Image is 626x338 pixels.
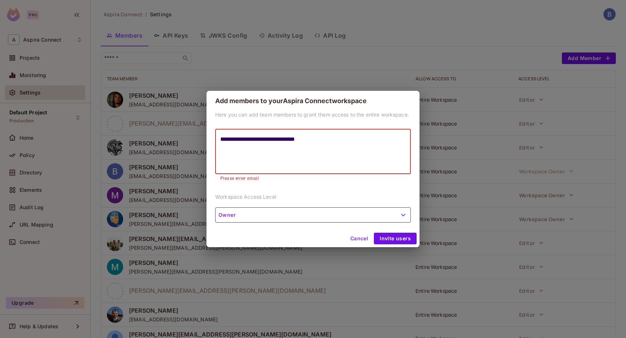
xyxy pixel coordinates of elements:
button: Cancel [347,233,371,244]
h2: Add members to your Aspira Connect workspace [206,91,420,111]
p: Workspace Access Level [215,193,411,200]
p: Here you can add team members to grant them access to the entire workspace. [215,111,411,118]
button: Owner [215,207,411,223]
button: Invite users [374,233,417,244]
p: Please enter email [220,175,406,182]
